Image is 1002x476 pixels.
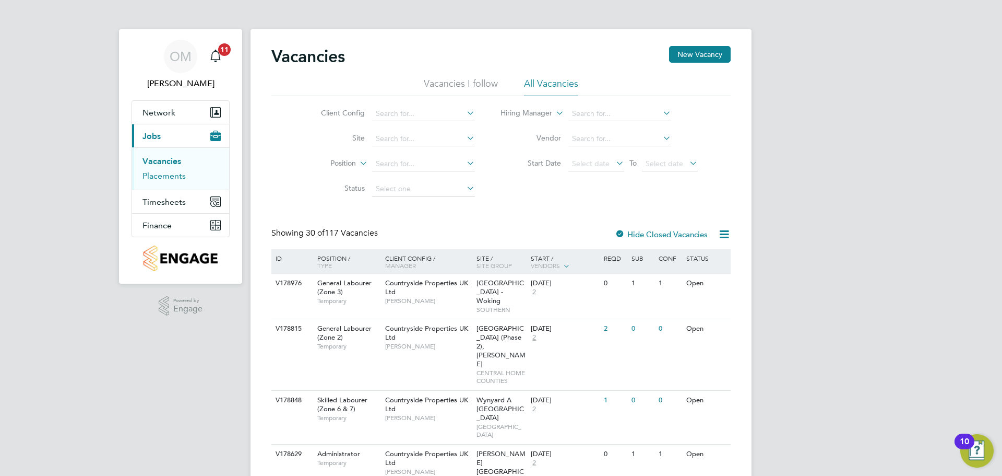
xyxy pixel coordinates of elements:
div: Client Config / [383,249,474,274]
span: [PERSON_NAME] [385,297,471,305]
button: Finance [132,214,229,237]
div: 1 [656,445,683,464]
div: [DATE] [531,324,599,333]
span: To [626,156,640,170]
span: Network [142,108,175,118]
span: Administrator [317,449,360,458]
div: 0 [601,274,628,293]
div: Open [684,391,729,410]
h2: Vacancies [271,46,345,67]
span: Temporary [317,459,380,467]
div: V178976 [273,274,309,293]
span: Temporary [317,414,380,422]
span: General Labourer (Zone 2) [317,324,372,342]
label: Position [296,158,356,169]
nav: Main navigation [119,29,242,284]
div: ID [273,249,309,267]
span: [PERSON_NAME] [385,342,471,351]
div: 2 [601,319,628,339]
label: Hiring Manager [492,108,552,119]
div: 0 [629,319,656,339]
input: Search for... [568,107,671,121]
div: Jobs [132,147,229,190]
label: Status [305,183,365,193]
div: V178848 [273,391,309,410]
input: Search for... [372,107,475,121]
span: [GEOGRAPHIC_DATA] (Phase 2), [PERSON_NAME] [476,324,526,368]
span: Countryside Properties UK Ltd [385,324,468,342]
input: Search for... [372,132,475,146]
button: Timesheets [132,190,229,213]
span: [GEOGRAPHIC_DATA] [476,423,526,439]
li: Vacancies I follow [424,77,498,96]
a: Go to home page [132,246,230,271]
div: Status [684,249,729,267]
a: Vacancies [142,156,181,166]
span: Wynyard A [GEOGRAPHIC_DATA] [476,396,524,422]
div: Conf [656,249,683,267]
li: All Vacancies [524,77,578,96]
span: Skilled Labourer (Zone 6 & 7) [317,396,367,413]
span: Select date [646,159,683,168]
div: Open [684,445,729,464]
div: V178815 [273,319,309,339]
span: Powered by [173,296,202,305]
span: Engage [173,305,202,314]
span: Jobs [142,131,161,141]
span: Select date [572,159,610,168]
span: 11 [218,43,231,56]
div: 0 [629,391,656,410]
button: Open Resource Center, 10 new notifications [960,434,994,468]
a: Placements [142,171,186,181]
span: Countryside Properties UK Ltd [385,449,468,467]
span: Manager [385,261,416,270]
span: Vendors [531,261,560,270]
span: 2 [531,333,538,342]
input: Search for... [568,132,671,146]
label: Site [305,133,365,143]
div: 1 [629,445,656,464]
a: OM[PERSON_NAME] [132,40,230,90]
span: SOUTHERN [476,306,526,314]
span: Countryside Properties UK Ltd [385,396,468,413]
button: Network [132,101,229,124]
span: Type [317,261,332,270]
div: 0 [656,319,683,339]
span: Countryside Properties UK Ltd [385,278,468,296]
span: 2 [531,459,538,468]
a: 11 [205,40,226,73]
a: Powered byEngage [159,296,203,316]
span: CENTRAL HOME COUNTIES [476,369,526,385]
div: 1 [629,274,656,293]
span: Finance [142,220,172,230]
input: Select one [372,182,475,196]
span: [PERSON_NAME] [385,414,471,422]
div: [DATE] [531,450,599,459]
div: V178629 [273,445,309,464]
div: Showing [271,228,380,239]
span: Ollie Morrissey [132,77,230,90]
span: [PERSON_NAME] [385,468,471,476]
div: Open [684,274,729,293]
div: 0 [656,391,683,410]
label: Start Date [501,158,561,168]
label: Client Config [305,108,365,118]
div: 0 [601,445,628,464]
span: OM [170,50,192,63]
span: [GEOGRAPHIC_DATA] - Woking [476,278,524,305]
span: 2 [531,405,538,414]
span: 30 of [306,228,325,238]
div: Site / [474,249,529,274]
span: 2 [531,288,538,297]
div: 1 [656,274,683,293]
div: 10 [960,442,969,455]
div: Start / [528,249,601,275]
label: Vendor [501,133,561,143]
div: Reqd [601,249,628,267]
button: Jobs [132,124,229,147]
span: Site Group [476,261,512,270]
input: Search for... [372,157,475,171]
div: Open [684,319,729,339]
img: countryside-properties-logo-retina.png [144,246,217,271]
div: [DATE] [531,279,599,288]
